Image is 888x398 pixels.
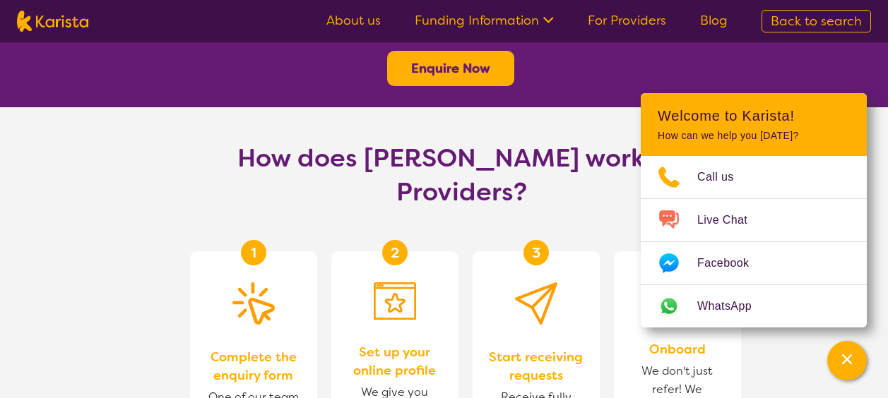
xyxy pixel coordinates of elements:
span: Complete the enquiry form [204,348,303,385]
button: Channel Menu [827,341,867,380]
a: For Providers [588,12,666,29]
span: WhatsApp [697,296,769,317]
img: Set up your online profile [374,282,416,320]
a: Blog [700,12,728,29]
span: Start receiving requests [487,348,586,385]
a: Back to search [762,10,871,32]
a: Web link opens in a new tab. [641,285,867,327]
a: Enquire Now [411,60,490,77]
img: Complete the enquiry form [232,282,275,325]
ul: Choose channel [641,156,867,327]
span: Facebook [697,253,766,274]
span: Live Chat [697,210,764,231]
img: Karista logo [17,11,88,32]
span: Onboard [649,340,706,358]
div: 1 [241,240,266,265]
div: 3 [523,240,549,265]
h1: How does [PERSON_NAME] work for Providers? [225,141,699,209]
span: Call us [697,167,751,188]
div: Channel Menu [641,93,867,327]
img: Provider Start receiving requests [515,282,557,325]
a: Funding Information [415,12,554,29]
a: About us [326,12,381,29]
div: 2 [382,240,408,265]
button: Enquire Now [387,51,514,86]
span: Back to search [771,13,862,30]
span: Set up your online profile [345,343,444,380]
h2: Welcome to Karista! [658,107,850,124]
p: How can we help you [DATE]? [658,130,850,142]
